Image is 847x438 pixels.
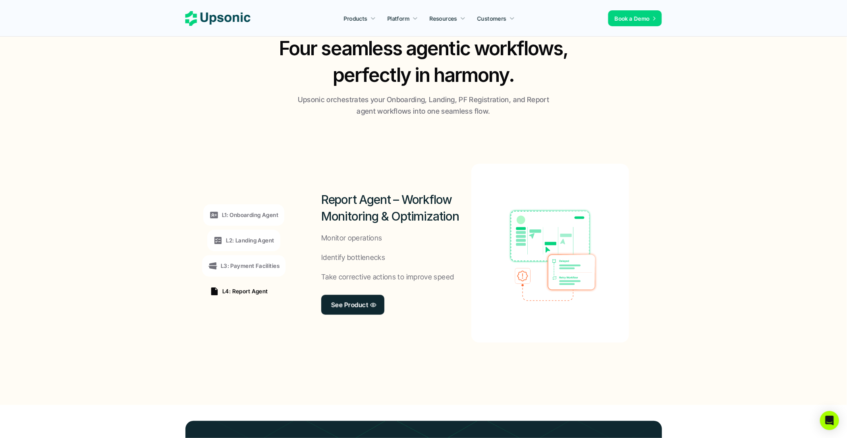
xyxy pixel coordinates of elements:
p: Customers [477,14,507,23]
p: Monitor operations [321,233,382,244]
a: See Product [321,295,384,315]
p: L4: Report Agent [222,287,268,295]
a: Book a Demo [608,10,662,26]
p: Products [344,14,367,23]
span: Book a Demo [615,15,650,22]
a: Products [339,11,380,25]
p: Upsonic orchestrates your Onboarding, Landing, PF Registration, and Report agent workflows into o... [295,94,553,117]
p: Platform [387,14,409,23]
p: Identify bottlenecks [321,252,385,264]
p: Resources [430,14,457,23]
div: Open Intercom Messenger [820,411,839,430]
h2: Report Agent – Workflow Monitoring & Optimization [321,191,471,225]
p: L3: Payment Facilities [221,262,280,270]
h2: Four seamless agentic workflows, perfectly in harmony. [271,35,576,88]
p: L1: Onboarding Agent [222,211,278,219]
p: See Product [331,299,368,310]
p: Take corrective actions to improve speed [321,271,454,283]
p: L2: Landing Agent [226,236,274,244]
